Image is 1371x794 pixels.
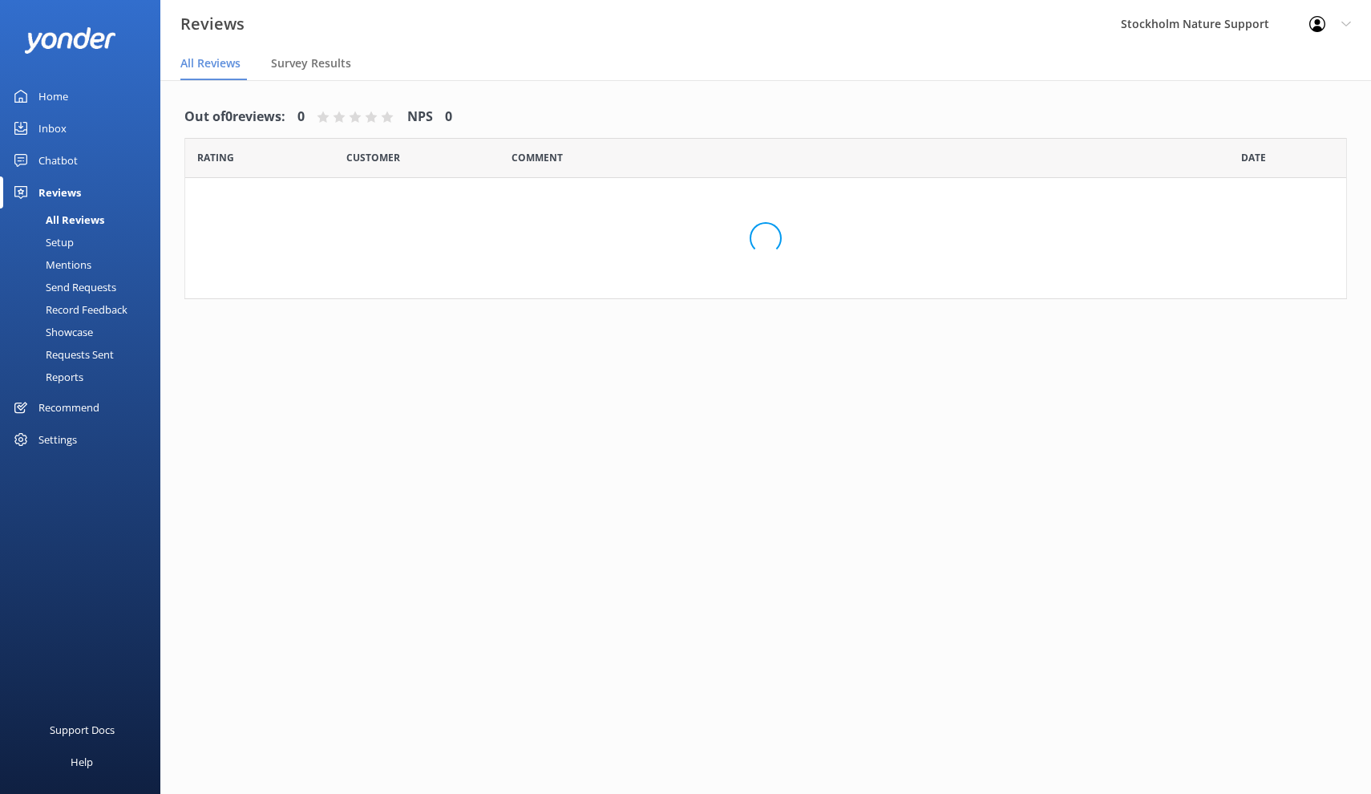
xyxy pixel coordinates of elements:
[445,107,452,128] h4: 0
[24,27,116,54] img: yonder-white-logo.png
[407,107,433,128] h4: NPS
[38,176,81,209] div: Reviews
[10,343,114,366] div: Requests Sent
[10,231,74,253] div: Setup
[297,107,305,128] h4: 0
[10,298,160,321] a: Record Feedback
[10,343,160,366] a: Requests Sent
[10,276,160,298] a: Send Requests
[10,366,160,388] a: Reports
[271,55,351,71] span: Survey Results
[180,55,241,71] span: All Reviews
[38,423,77,456] div: Settings
[10,253,91,276] div: Mentions
[10,276,116,298] div: Send Requests
[346,150,400,165] span: Date
[38,80,68,112] div: Home
[38,144,78,176] div: Chatbot
[512,150,563,165] span: Question
[1241,150,1266,165] span: Date
[10,209,104,231] div: All Reviews
[10,298,127,321] div: Record Feedback
[10,321,160,343] a: Showcase
[10,209,160,231] a: All Reviews
[180,11,245,37] h3: Reviews
[38,391,99,423] div: Recommend
[10,253,160,276] a: Mentions
[197,150,234,165] span: Date
[38,112,67,144] div: Inbox
[10,231,160,253] a: Setup
[10,366,83,388] div: Reports
[71,746,93,778] div: Help
[50,714,115,746] div: Support Docs
[10,321,93,343] div: Showcase
[184,107,285,128] h4: Out of 0 reviews:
